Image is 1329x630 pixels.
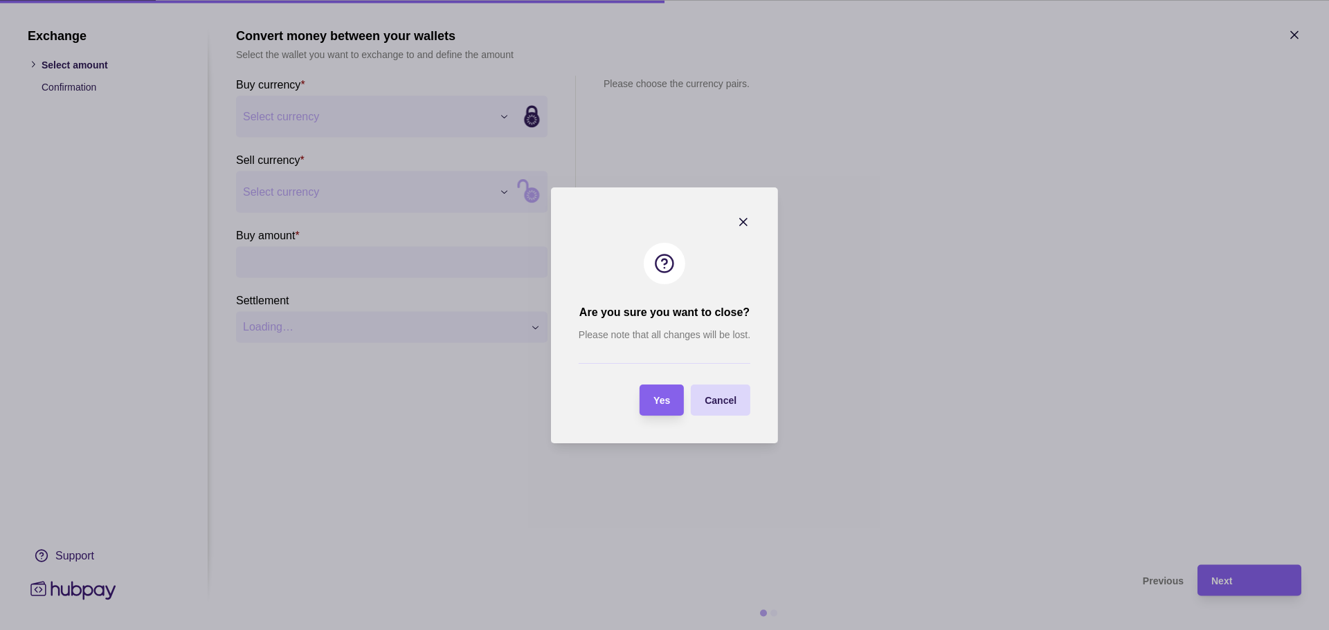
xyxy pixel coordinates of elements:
[579,305,750,320] h2: Are you sure you want to close?
[691,385,750,416] button: Cancel
[653,395,670,406] span: Yes
[705,395,736,406] span: Cancel
[640,385,684,416] button: Yes
[579,327,750,342] p: Please note that all changes will be lost.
